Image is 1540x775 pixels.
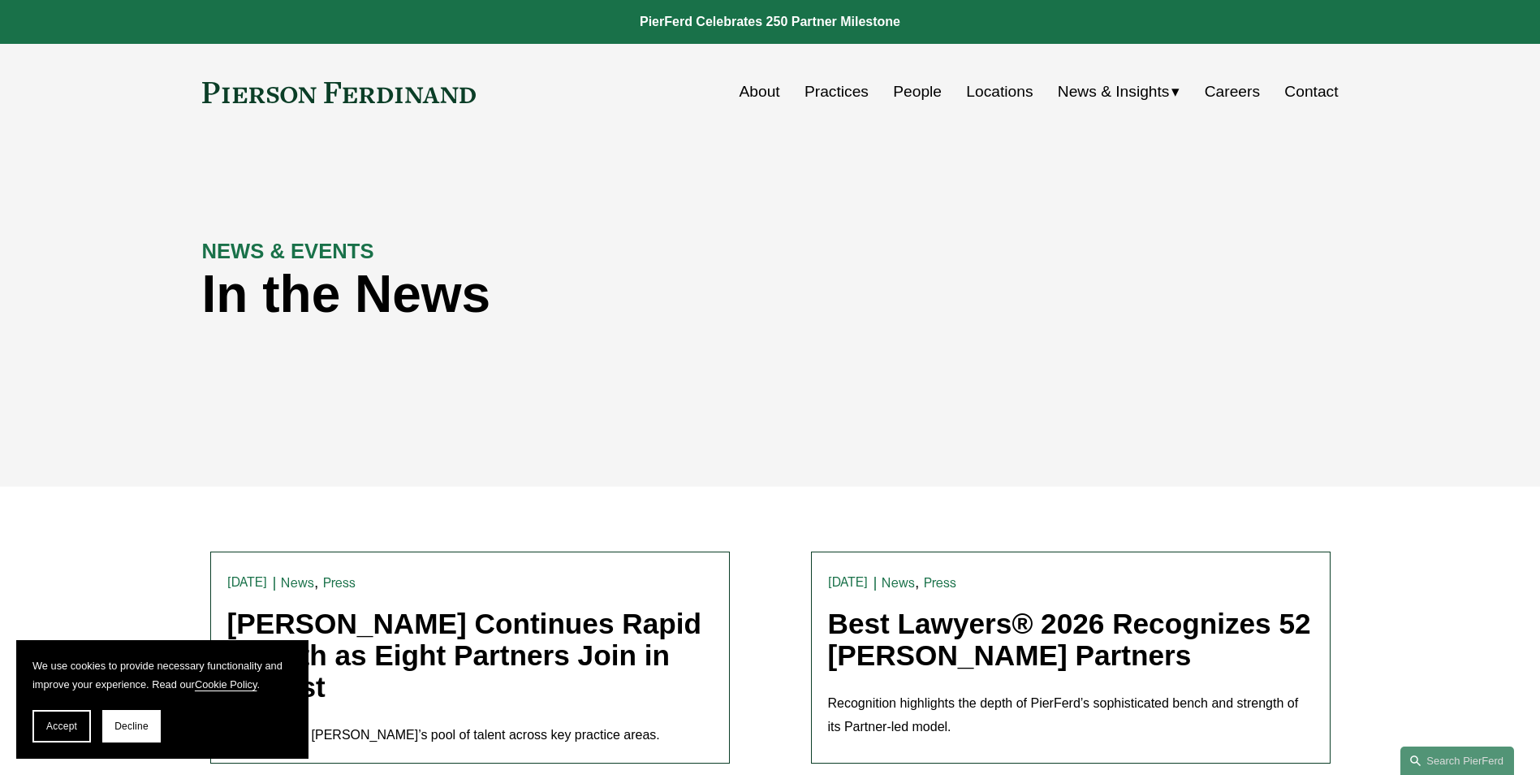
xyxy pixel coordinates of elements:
a: Press [924,575,957,591]
p: We use cookies to provide necessary functionality and improve your experience. Read our . [32,656,292,694]
span: Accept [46,721,77,732]
a: Practices [805,76,869,107]
span: , [915,574,919,591]
span: News & Insights [1058,78,1170,106]
span: , [314,574,318,591]
a: [PERSON_NAME] Continues Rapid Growth as Eight Partners Join in August [227,608,702,702]
h1: In the News [202,265,1055,324]
strong: NEWS & EVENTS [202,240,374,262]
a: Press [323,575,356,591]
button: Decline [102,710,161,743]
section: Cookie banner [16,640,308,759]
a: Careers [1205,76,1260,107]
a: News [882,575,915,591]
a: Cookie Policy [195,678,257,691]
a: Contact [1284,76,1338,107]
a: People [893,76,942,107]
span: Decline [114,721,149,732]
a: About [740,76,780,107]
time: [DATE] [227,576,268,589]
button: Accept [32,710,91,743]
p: Recognition highlights the depth of PierFerd’s sophisticated bench and strength of its Partner-le... [828,692,1314,739]
a: Best Lawyers® 2026 Recognizes 52 [PERSON_NAME] Partners [828,608,1311,671]
a: Locations [966,76,1033,107]
time: [DATE] [828,576,869,589]
a: Search this site [1400,747,1514,775]
a: News [281,575,314,591]
p: Latest arrivals [PERSON_NAME]’s pool of talent across key practice areas. [227,724,713,747]
a: folder dropdown [1058,76,1180,107]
